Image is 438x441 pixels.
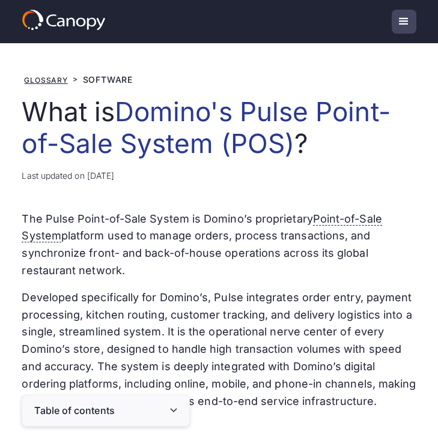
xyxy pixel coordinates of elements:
div: menu [392,10,416,34]
p: The Pulse Point-of-Sale System is Domino’s proprietary platform used to manage orders, process tr... [22,211,416,280]
a: Glossary [24,76,67,85]
div: Last updated on [DATE] [22,169,416,182]
em: Domino's Pulse Point-of-Sale System (POS) [22,95,390,160]
div: > [73,74,78,85]
div: Table of contents [34,405,114,416]
p: Developed specifically for Domino’s, Pulse integrates order entry, payment processing, kitchen ro... [22,289,416,410]
h1: What is ? [22,96,416,160]
div: Software [83,73,133,86]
